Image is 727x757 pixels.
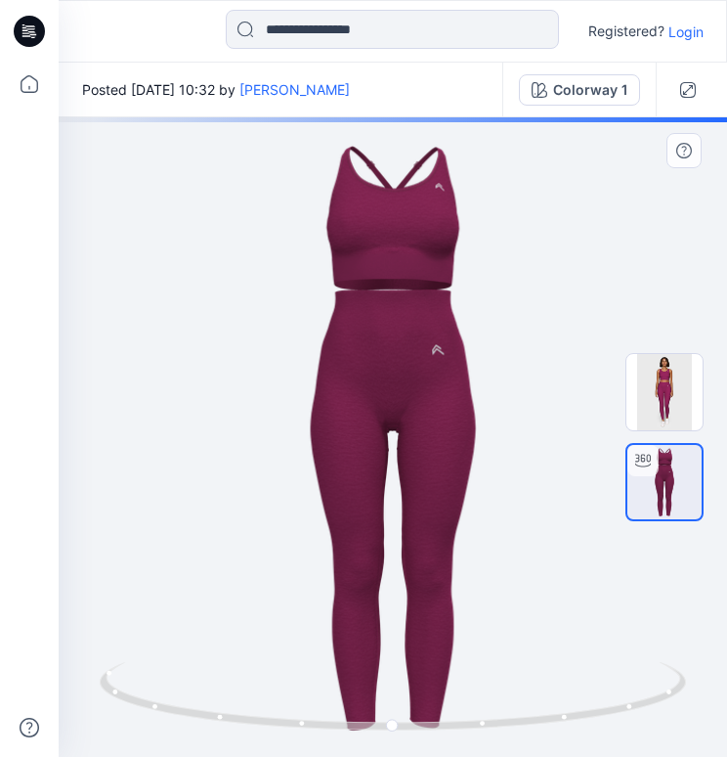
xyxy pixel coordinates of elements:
[553,79,627,101] div: Colorway 1
[588,20,664,43] p: Registered?
[627,445,702,519] img: set
[626,354,703,430] img: Lalaland1
[519,74,640,106] button: Colorway 1
[239,81,350,98] a: [PERSON_NAME]
[668,22,704,42] p: Login
[82,79,350,100] span: Posted [DATE] 10:32 by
